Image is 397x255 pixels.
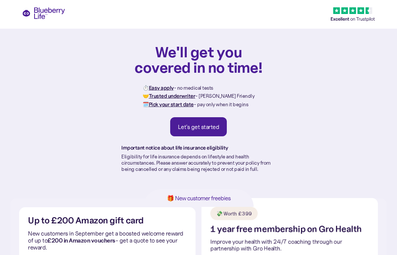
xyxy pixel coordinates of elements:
[149,101,194,108] strong: Pick your start date
[178,123,219,130] div: Let's get started
[149,93,196,99] strong: Trusted underwriter
[155,195,242,201] h1: 🎁 New customer freebies
[216,210,252,217] div: 💸 Worth £399
[210,225,362,234] h2: 1 year free membership on Gro Health
[28,230,187,251] p: New customers in September get a boosted welcome reward of up to - get a quote to see your reward.
[28,216,144,225] h2: Up to £200 Amazon gift card
[170,117,227,136] a: Let's get started
[121,154,276,172] p: Eligibility for life insurance depends on lifestyle and health circumstances. Please answer accur...
[134,44,263,75] h1: We'll get you covered in no time!
[149,85,174,91] strong: Easy apply
[143,84,254,108] p: ⏱️ - no medical tests 🤝 - [PERSON_NAME] Friendly 🗓️ - pay only when it begins
[210,238,369,252] p: Improve your health with 24/7 coaching through our partnership with Gro Health.
[47,237,115,244] strong: £200 in Amazon vouchers
[121,144,228,151] strong: Important notice about life insurance eligibility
